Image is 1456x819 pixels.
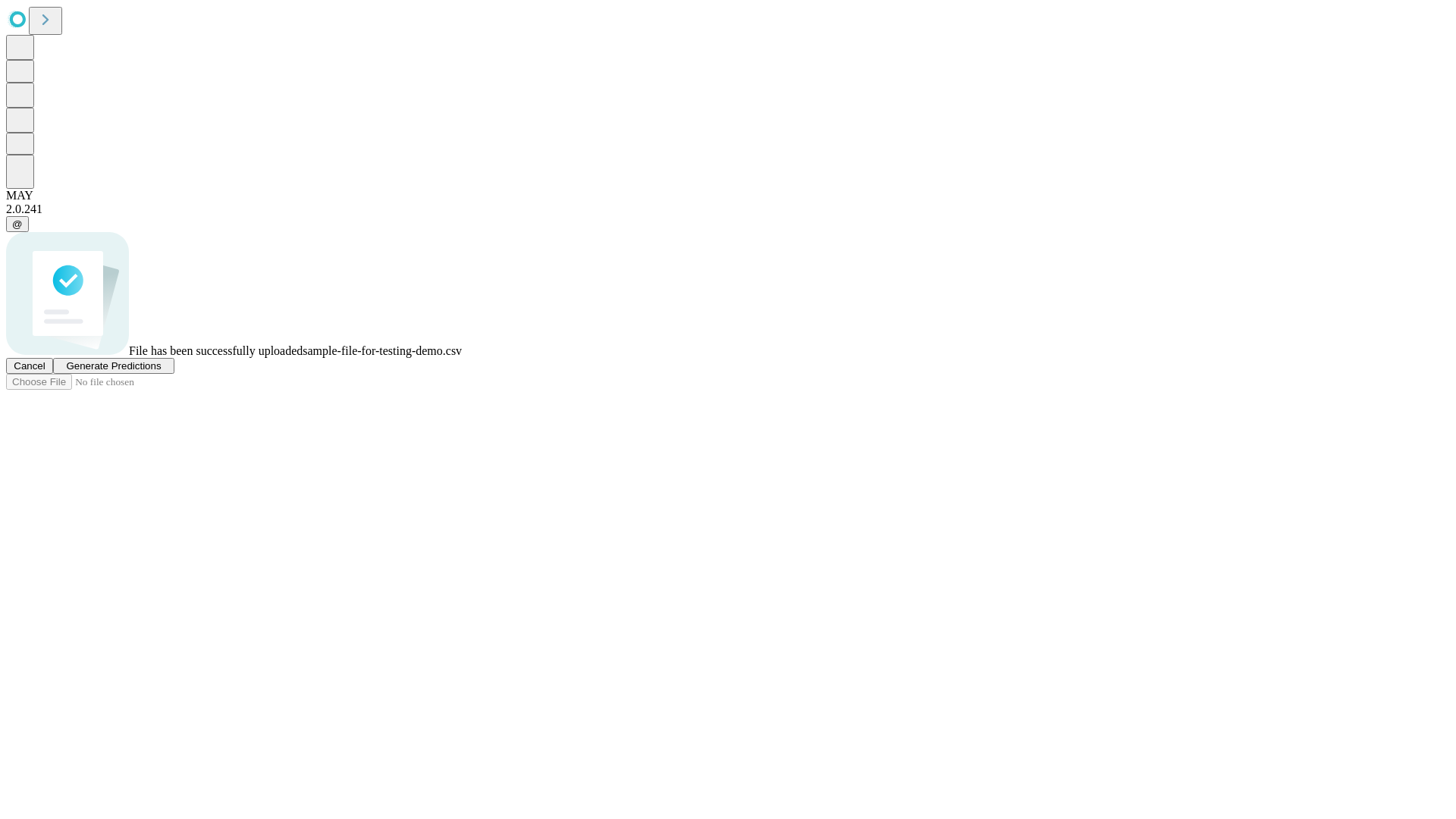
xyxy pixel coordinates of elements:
span: @ [12,218,23,230]
button: Cancel [6,358,53,374]
div: MAY [6,189,1450,202]
div: 2.0.241 [6,202,1450,216]
button: @ [6,216,29,232]
span: File has been successfully uploaded [129,344,303,357]
span: Generate Predictions [66,360,161,372]
button: Generate Predictions [53,358,174,374]
span: sample-file-for-testing-demo.csv [303,344,462,357]
span: Cancel [14,360,45,372]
